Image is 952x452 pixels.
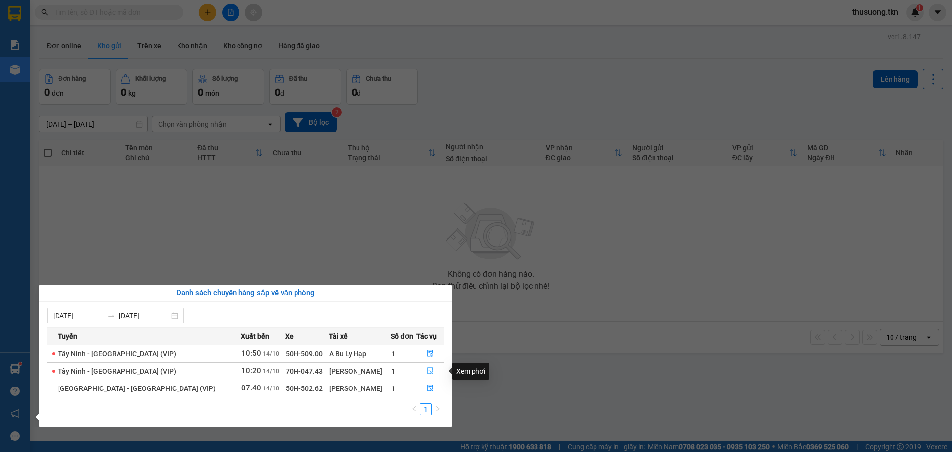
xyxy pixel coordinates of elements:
span: 70H-047.43 [286,367,323,375]
span: Xuất bến [241,331,269,342]
span: Tác vụ [416,331,437,342]
span: Xe [285,331,294,342]
span: to [107,312,115,320]
button: right [432,403,444,415]
span: swap-right [107,312,115,320]
span: 14/10 [263,350,279,357]
span: [GEOGRAPHIC_DATA] - [GEOGRAPHIC_DATA] (VIP) [58,385,216,392]
span: 1 [391,385,395,392]
span: right [435,406,441,412]
span: file-done [427,350,434,358]
span: Tây Ninh - [GEOGRAPHIC_DATA] (VIP) [58,350,176,358]
li: Previous Page [408,403,420,415]
li: Next Page [432,403,444,415]
div: Danh sách chuyến hàng sắp về văn phòng [47,287,444,299]
span: 14/10 [263,368,279,375]
a: 1 [420,404,431,415]
span: file-done [427,367,434,375]
input: Đến ngày [119,310,169,321]
button: file-done [417,346,443,362]
span: 07:40 [241,384,261,392]
button: file-done [417,381,443,396]
span: 14/10 [263,385,279,392]
button: left [408,403,420,415]
span: 50H-502.62 [286,385,323,392]
span: 10:20 [241,366,261,375]
div: [PERSON_NAME] [329,366,390,377]
span: Tài xế [329,331,348,342]
span: Số đơn [391,331,413,342]
span: 50H-509.00 [286,350,323,358]
span: 1 [391,367,395,375]
button: file-done [417,363,443,379]
div: A Bu Ly Hạp [329,348,390,359]
input: Từ ngày [53,310,103,321]
span: 1 [391,350,395,358]
span: Tây Ninh - [GEOGRAPHIC_DATA] (VIP) [58,367,176,375]
span: left [411,406,417,412]
li: 1 [420,403,432,415]
div: [PERSON_NAME] [329,383,390,394]
span: file-done [427,385,434,392]
div: Xem phơi [452,363,489,380]
span: Tuyến [58,331,77,342]
span: 10:50 [241,349,261,358]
